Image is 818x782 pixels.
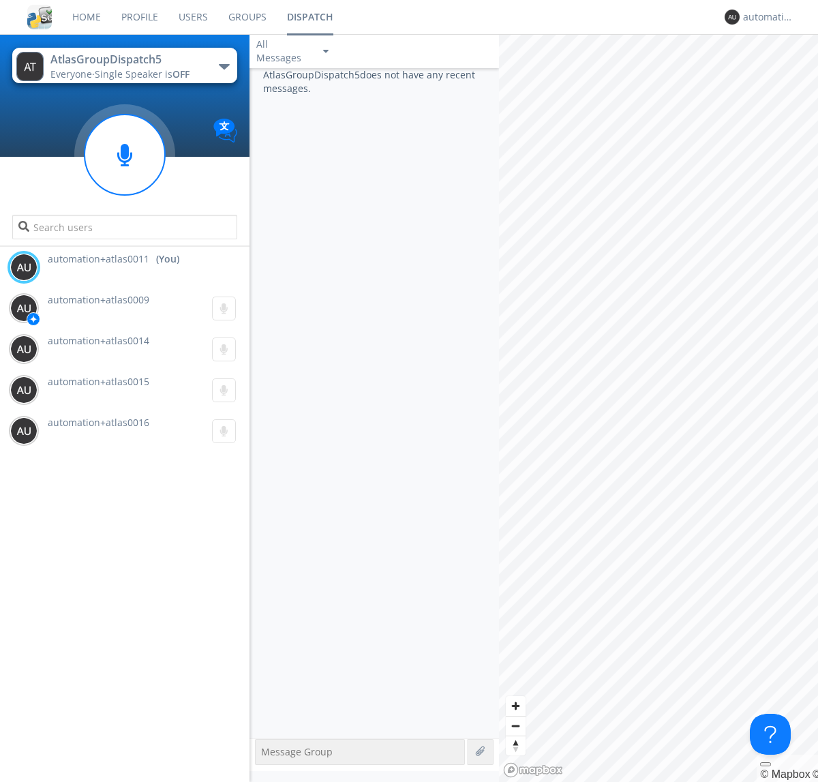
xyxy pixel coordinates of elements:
div: AtlasGroupDispatch5 does not have any recent messages. [249,68,499,738]
img: 373638.png [10,254,37,281]
button: AtlasGroupDispatch5Everyone·Single Speaker isOFF [12,48,237,83]
div: All Messages [256,37,311,65]
img: 373638.png [10,417,37,445]
img: 373638.png [725,10,740,25]
a: Mapbox logo [503,762,563,778]
img: caret-down-sm.svg [323,50,329,53]
span: automation+atlas0014 [48,334,149,347]
button: Toggle attribution [760,762,771,766]
button: Reset bearing to north [506,736,526,755]
img: cddb5a64eb264b2086981ab96f4c1ba7 [27,5,52,29]
img: 373638.png [16,52,44,81]
button: Zoom in [506,696,526,716]
img: 373638.png [10,295,37,322]
span: automation+atlas0011 [48,252,149,266]
div: Everyone · [50,67,204,81]
span: automation+atlas0015 [48,375,149,388]
span: automation+atlas0016 [48,416,149,429]
div: (You) [156,252,179,266]
img: 373638.png [10,376,37,404]
input: Search users [12,215,237,239]
div: AtlasGroupDispatch5 [50,52,204,67]
span: Single Speaker is [95,67,190,80]
img: Translation enabled [213,119,237,142]
div: automation+atlas0011 [743,10,794,24]
button: Zoom out [506,716,526,736]
span: automation+atlas0009 [48,293,149,306]
span: OFF [172,67,190,80]
a: Mapbox [760,768,810,780]
iframe: Toggle Customer Support [750,714,791,755]
img: 373638.png [10,335,37,363]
